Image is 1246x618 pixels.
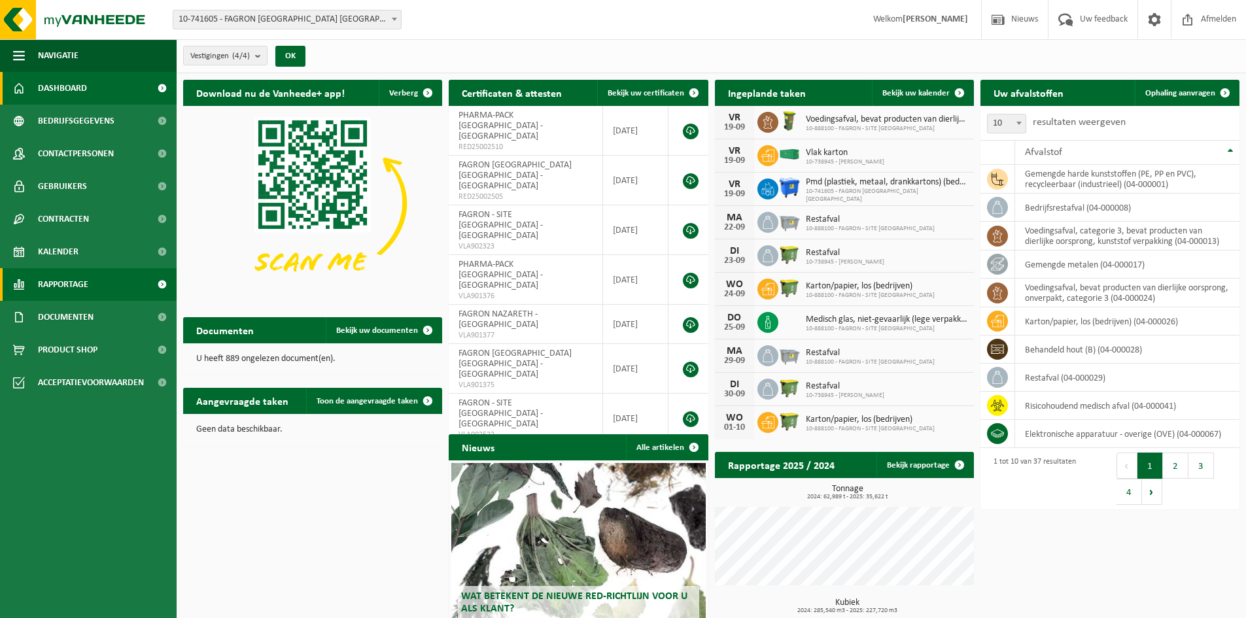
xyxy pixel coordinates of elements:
[721,223,748,232] div: 22-09
[721,146,748,156] div: VR
[721,485,974,500] h3: Tonnage
[1145,89,1215,97] span: Ophaling aanvragen
[778,410,801,432] img: WB-1100-HPE-GN-50
[459,160,572,191] span: FAGRON [GEOGRAPHIC_DATA] [GEOGRAPHIC_DATA] - [GEOGRAPHIC_DATA]
[38,72,87,105] span: Dashboard
[459,192,593,202] span: RED25002505
[459,330,593,341] span: VLA901377
[196,354,429,364] p: U heeft 889 ongelezen document(en).
[326,317,441,343] a: Bekijk uw documenten
[38,105,114,137] span: Bedrijfsgegevens
[876,452,973,478] a: Bekijk rapportage
[459,309,538,330] span: FAGRON NAZARETH - [GEOGRAPHIC_DATA]
[806,281,935,292] span: Karton/papier, los (bedrijven)
[806,258,884,266] span: 10-738945 - [PERSON_NAME]
[721,246,748,256] div: DI
[459,260,543,290] span: PHARMA-PACK [GEOGRAPHIC_DATA] - [GEOGRAPHIC_DATA]
[1015,335,1239,364] td: behandeld hout (B) (04-000028)
[603,394,668,443] td: [DATE]
[721,423,748,432] div: 01-10
[721,213,748,223] div: MA
[38,334,97,366] span: Product Shop
[778,343,801,366] img: WB-2500-GAL-GY-04
[183,106,442,300] img: Download de VHEPlus App
[626,434,707,460] a: Alle artikelen
[306,388,441,414] a: Toon de aangevraagde taken
[721,323,748,332] div: 25-09
[173,10,401,29] span: 10-741605 - FAGRON BELGIUM NV - NAZARETH
[597,80,707,106] a: Bekijk uw certificaten
[778,148,801,160] img: HK-XC-40-GN-00
[721,190,748,199] div: 19-09
[459,380,593,390] span: VLA901375
[988,114,1026,133] span: 10
[872,80,973,106] a: Bekijk uw kalender
[38,235,78,268] span: Kalender
[38,366,144,399] span: Acceptatievoorwaarden
[459,349,572,379] span: FAGRON [GEOGRAPHIC_DATA] [GEOGRAPHIC_DATA] - [GEOGRAPHIC_DATA]
[806,215,935,225] span: Restafval
[806,125,967,133] span: 10-888100 - FAGRON - SITE [GEOGRAPHIC_DATA]
[806,392,884,400] span: 10-738945 - [PERSON_NAME]
[721,123,748,132] div: 19-09
[721,256,748,266] div: 23-09
[806,415,935,425] span: Karton/papier, los (bedrijven)
[1142,479,1162,505] button: Next
[987,451,1076,506] div: 1 tot 10 van 37 resultaten
[183,388,302,413] h2: Aangevraagde taken
[603,255,668,305] td: [DATE]
[38,268,88,301] span: Rapportage
[336,326,418,335] span: Bekijk uw documenten
[980,80,1077,105] h2: Uw afvalstoffen
[38,137,114,170] span: Contactpersonen
[721,156,748,165] div: 19-09
[721,179,748,190] div: VR
[1015,194,1239,222] td: bedrijfsrestafval (04-000008)
[806,248,884,258] span: Restafval
[1116,453,1137,479] button: Previous
[603,344,668,394] td: [DATE]
[806,225,935,233] span: 10-888100 - FAGRON - SITE [GEOGRAPHIC_DATA]
[459,291,593,301] span: VLA901376
[778,210,801,232] img: WB-2500-GAL-GY-04
[603,305,668,344] td: [DATE]
[778,277,801,299] img: WB-1100-HPE-GN-50
[778,377,801,399] img: WB-1100-HPE-GN-50
[987,114,1026,133] span: 10
[721,356,748,366] div: 29-09
[882,89,950,97] span: Bekijk uw kalender
[38,39,78,72] span: Navigatie
[721,379,748,390] div: DI
[1015,279,1239,307] td: voedingsafval, bevat producten van dierlijke oorsprong, onverpakt, categorie 3 (04-000024)
[715,80,819,105] h2: Ingeplande taken
[1137,453,1163,479] button: 1
[1135,80,1238,106] a: Ophaling aanvragen
[1015,307,1239,335] td: karton/papier, los (bedrijven) (04-000026)
[183,80,358,105] h2: Download nu de Vanheede+ app!
[1116,479,1142,505] button: 4
[1188,453,1214,479] button: 3
[459,398,543,429] span: FAGRON - SITE [GEOGRAPHIC_DATA] - [GEOGRAPHIC_DATA]
[190,46,250,66] span: Vestigingen
[721,313,748,323] div: DO
[806,348,935,358] span: Restafval
[183,46,268,65] button: Vestigingen(4/4)
[806,148,884,158] span: Vlak karton
[38,203,89,235] span: Contracten
[603,106,668,156] td: [DATE]
[806,158,884,166] span: 10-738945 - [PERSON_NAME]
[721,112,748,123] div: VR
[232,52,250,60] count: (4/4)
[806,292,935,300] span: 10-888100 - FAGRON - SITE [GEOGRAPHIC_DATA]
[603,156,668,205] td: [DATE]
[778,110,801,132] img: WB-0060-HPE-GN-50
[1015,250,1239,279] td: gemengde metalen (04-000017)
[317,397,418,405] span: Toon de aangevraagde taken
[389,89,418,97] span: Verberg
[275,46,305,67] button: OK
[715,452,848,477] h2: Rapportage 2025 / 2024
[721,608,974,614] span: 2024: 285,540 m3 - 2025: 227,720 m3
[721,279,748,290] div: WO
[721,494,974,500] span: 2024: 62,989 t - 2025: 35,622 t
[721,413,748,423] div: WO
